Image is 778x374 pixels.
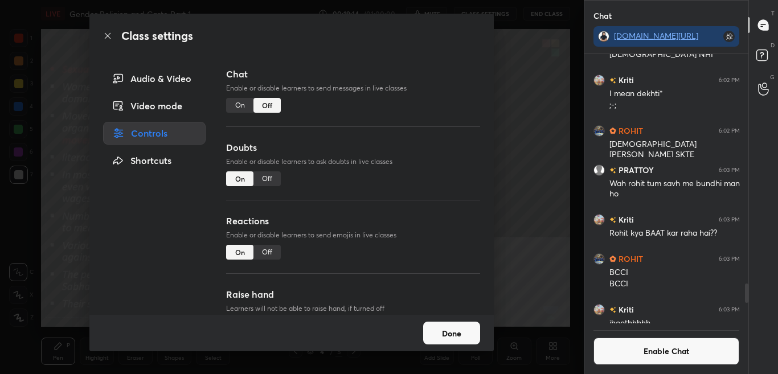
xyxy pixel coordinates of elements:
img: 1ccd9a5da6854b56833a791a489a0555.jpg [593,253,605,265]
div: Off [253,245,281,260]
div: Audio & Video [103,67,206,90]
div: 6:02 PM [719,77,740,84]
h6: PRATTOY [616,164,654,176]
img: no-rating-badge.077c3623.svg [609,217,616,223]
h3: Doubts [226,141,480,154]
div: grid [584,54,749,323]
div: On [226,171,253,186]
div: 6:03 PM [719,167,740,174]
div: [DEMOGRAPHIC_DATA] [PERSON_NAME] SKTE [609,139,740,161]
img: no-rating-badge.077c3623.svg [609,167,616,174]
p: Enable or disable learners to send messages in live classes [226,83,480,93]
p: Learners will not be able to raise hand, if turned off [226,303,480,314]
div: Off [253,171,281,186]
div: 6:03 PM [719,256,740,262]
button: Enable Chat [593,338,740,365]
div: ;-; [609,100,740,111]
img: 1ccd9a5da6854b56833a791a489a0555.jpg [593,125,605,137]
h6: Kriti [616,74,634,86]
h3: Raise hand [226,287,480,301]
div: Off [253,98,281,113]
div: Video mode [103,94,206,117]
img: no-rating-badge.077c3623.svg [609,77,616,84]
h6: ROHIT [616,253,643,265]
p: Enable or disable learners to send emojis in live classes [226,230,480,240]
div: Rohit kya BAAT kar raha hai?? [609,228,740,239]
img: Learner_Badge_hustler_a18805edde.svg [609,256,616,262]
img: cbe43a4beecc466bb6eb95ab0da6df8b.jpg [593,304,605,315]
div: On [226,245,253,260]
div: I mean dekhti* [609,88,740,100]
h3: Chat [226,67,480,81]
h2: Class settings [121,27,193,44]
div: Wah rohit tum savh me bundhi man ho [609,178,740,200]
div: 6:02 PM [719,128,740,134]
p: Chat [584,1,621,31]
div: Shortcuts [103,149,206,172]
p: D [771,41,775,50]
img: cbe43a4beecc466bb6eb95ab0da6df8b.jpg [593,214,605,225]
div: 6:03 PM [719,306,740,313]
div: On [226,98,253,113]
img: cbe43a4beecc466bb6eb95ab0da6df8b.jpg [593,75,605,86]
div: [DEMOGRAPHIC_DATA] NHI [609,49,740,60]
p: Enable or disable learners to ask doubts in live classes [226,157,480,167]
p: G [770,73,775,81]
h6: Kriti [616,303,634,315]
a: [DOMAIN_NAME][URL] [614,30,698,41]
button: Done [423,322,480,344]
h6: Kriti [616,213,634,225]
h3: Reactions [226,214,480,228]
div: jhoothhhhh [609,318,740,329]
img: default.png [593,165,605,176]
div: Controls [103,122,206,145]
img: 0ff201b69d314e6aaef8e932575912d6.jpg [598,31,609,42]
div: BCCI [609,267,740,278]
img: Learner_Badge_hustler_a18805edde.svg [609,128,616,134]
h6: ROHIT [616,125,643,137]
div: BCCI [609,278,740,290]
img: no-rating-badge.077c3623.svg [609,307,616,313]
div: 6:03 PM [719,216,740,223]
p: T [771,9,775,18]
